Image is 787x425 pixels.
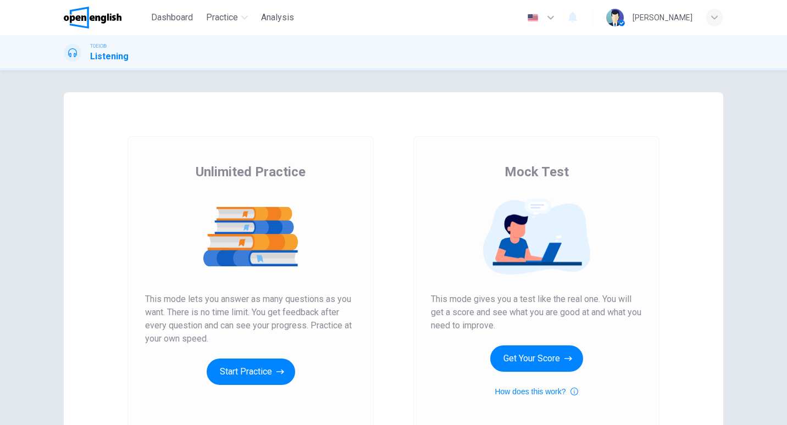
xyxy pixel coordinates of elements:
[606,9,624,26] img: Profile picture
[64,7,147,29] a: OpenEnglish logo
[147,8,197,27] button: Dashboard
[151,11,193,24] span: Dashboard
[633,11,692,24] div: [PERSON_NAME]
[495,385,578,398] button: How does this work?
[490,345,583,372] button: Get Your Score
[505,163,569,181] span: Mock Test
[64,7,121,29] img: OpenEnglish logo
[207,359,295,385] button: Start Practice
[526,14,540,22] img: en
[90,50,129,63] h1: Listening
[90,42,107,50] span: TOEIC®
[202,8,252,27] button: Practice
[261,11,294,24] span: Analysis
[431,293,642,332] span: This mode gives you a test like the real one. You will get a score and see what you are good at a...
[206,11,238,24] span: Practice
[257,8,298,27] button: Analysis
[145,293,356,345] span: This mode lets you answer as many questions as you want. There is no time limit. You get feedback...
[196,163,306,181] span: Unlimited Practice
